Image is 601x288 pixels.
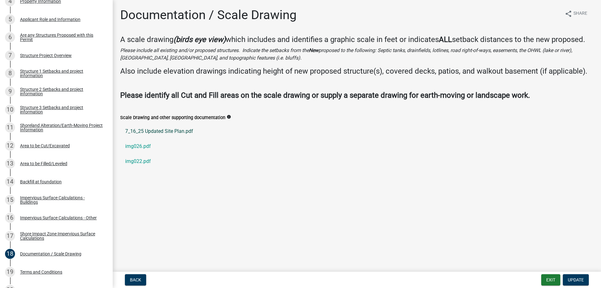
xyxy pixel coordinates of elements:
div: Backfill at foundation [20,180,62,184]
div: Terms and Conditions [20,270,62,274]
div: Structure 1 Setbacks and project information [20,69,103,78]
button: Update [563,274,589,285]
div: 17 [5,231,15,241]
div: 14 [5,177,15,187]
div: 11 [5,123,15,133]
span: Back [130,277,141,282]
h4: A scale drawing which includes and identifies a graphic scale in feet or indicates setback distan... [120,35,593,44]
div: 16 [5,213,15,223]
div: 13 [5,159,15,169]
h1: Documentation / Scale Drawing [120,8,296,23]
a: img026.pdf [120,139,593,154]
i: Please include all existing and/or proposed structures. Indicate the setbacks from the proposed t... [120,47,572,61]
button: shareShare [560,8,592,20]
i: info [227,115,231,119]
div: 9 [5,86,15,97]
label: Scale Drawing and other supporting documentation [120,116,225,120]
strong: New [309,47,319,53]
button: Back [125,274,146,285]
div: 19 [5,267,15,277]
strong: (birds eye view) [173,35,226,44]
a: 7_16_25 Updated Site Plan.pdf [120,124,593,139]
div: Shoreland Alteration/Earth-Moving Project Information [20,123,103,132]
button: Exit [541,274,560,285]
div: Area to be Cut/Excavated [20,144,70,148]
div: Structure Project Overview [20,53,72,58]
div: Are any Structures Proposed with this Permit [20,33,103,42]
a: img022.pdf [120,154,593,169]
div: Impervious Surface Calculations - Other [20,216,97,220]
div: Shore Impact Zone Impervious Surface Calculations [20,232,103,240]
div: 6 [5,32,15,42]
div: Structure 2 Setbacks and project information [20,87,103,96]
div: 18 [5,249,15,259]
strong: ALL [439,35,452,44]
strong: Please identify all Cut and Fill areas on the scale drawing or supply a separate drawing for eart... [120,91,530,100]
span: Update [568,277,584,282]
div: 12 [5,141,15,151]
div: 10 [5,105,15,115]
div: 7 [5,50,15,60]
h4: Also include elevation drawings indicating height of new proposed structure(s), covered decks, pa... [120,67,593,76]
div: Documentation / Scale Drawing [20,252,81,256]
div: Structure 3 Setbacks and project information [20,105,103,114]
div: Area to be Filled/Leveled [20,161,67,166]
div: Impervious Surface Calculations - Buildings [20,196,103,204]
div: 15 [5,195,15,205]
div: 8 [5,68,15,78]
i: share [565,10,572,18]
div: 5 [5,14,15,24]
div: Applicant Role and Information [20,17,80,22]
span: Share [573,10,587,18]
